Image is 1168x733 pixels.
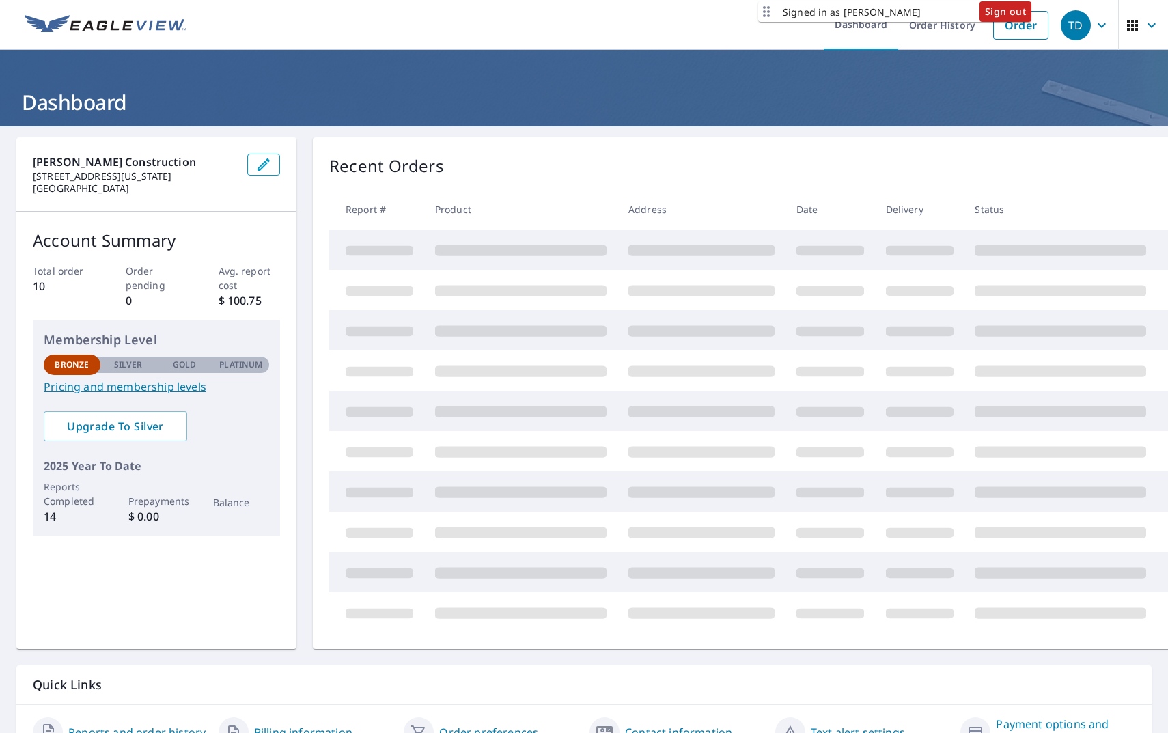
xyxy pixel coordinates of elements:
p: 0 [126,292,188,309]
p: [GEOGRAPHIC_DATA] [33,182,236,195]
th: Report # [329,189,424,230]
p: Balance [213,495,270,510]
img: EV Logo [25,15,186,36]
p: Quick Links [33,676,1135,693]
p: $ 100.75 [219,292,281,309]
th: Delivery [875,189,964,230]
span: Upgrade To Silver [55,419,176,434]
p: Bronze [55,359,89,371]
h1: Dashboard [16,88,1152,116]
p: Signed in as [PERSON_NAME] [783,5,921,19]
th: Date [785,189,875,230]
th: Product [424,189,617,230]
a: Pricing and membership levels [44,378,269,395]
p: Prepayments [128,494,185,508]
p: Membership Level [44,331,269,349]
p: Recent Orders [329,154,444,178]
p: Order pending [126,264,188,292]
p: 10 [33,278,95,294]
p: Avg. report cost [219,264,281,292]
a: Order [993,11,1048,40]
th: Address [617,189,785,230]
th: Status [964,189,1157,230]
p: Account Summary [33,228,280,253]
p: 14 [44,508,100,525]
a: Upgrade To Silver [44,411,187,441]
p: 2025 Year To Date [44,458,269,474]
div: TD [1061,10,1091,40]
p: [STREET_ADDRESS][US_STATE] [33,170,236,182]
p: [PERSON_NAME] Construction [33,154,236,170]
p: $ 0.00 [128,508,185,525]
p: Silver [114,359,143,371]
p: Total order [33,264,95,278]
button: Sign out [979,1,1031,22]
p: Gold [173,359,196,371]
p: Reports Completed [44,480,100,508]
p: Platinum [219,359,262,371]
span: Sign out [985,3,1026,20]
